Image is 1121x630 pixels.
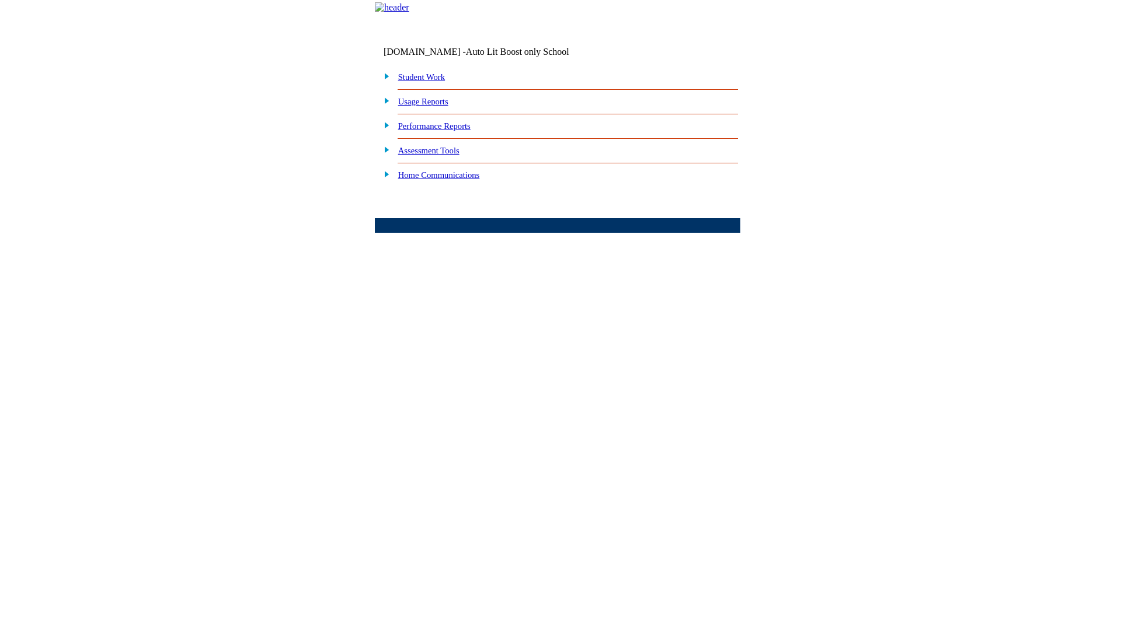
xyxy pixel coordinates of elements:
[378,144,390,155] img: plus.gif
[378,95,390,106] img: plus.gif
[398,97,448,106] a: Usage Reports
[378,71,390,81] img: plus.gif
[378,120,390,130] img: plus.gif
[398,170,480,180] a: Home Communications
[398,121,471,131] a: Performance Reports
[378,169,390,179] img: plus.gif
[384,47,598,57] td: [DOMAIN_NAME] -
[375,2,409,13] img: header
[398,146,459,155] a: Assessment Tools
[398,72,445,82] a: Student Work
[466,47,569,57] nobr: Auto Lit Boost only School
